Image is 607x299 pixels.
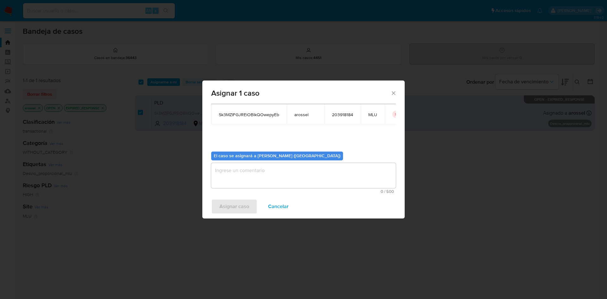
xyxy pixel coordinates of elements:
button: icon-button [392,111,400,118]
span: Máximo 500 caracteres [213,189,394,194]
button: Cerrar ventana [390,90,396,96]
div: assign-modal [202,81,405,218]
span: Asignar 1 caso [211,89,390,97]
span: 203918184 [332,112,353,117]
span: arossel [294,112,317,117]
button: Cancelar [260,199,297,214]
span: Cancelar [268,200,289,213]
span: MLU [368,112,377,117]
b: El caso se asignará a [PERSON_NAME] ([GEOGRAPHIC_DATA]) [214,152,340,159]
span: Sk3MZIFGJREiOBlkQOwepyEb [219,112,279,117]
